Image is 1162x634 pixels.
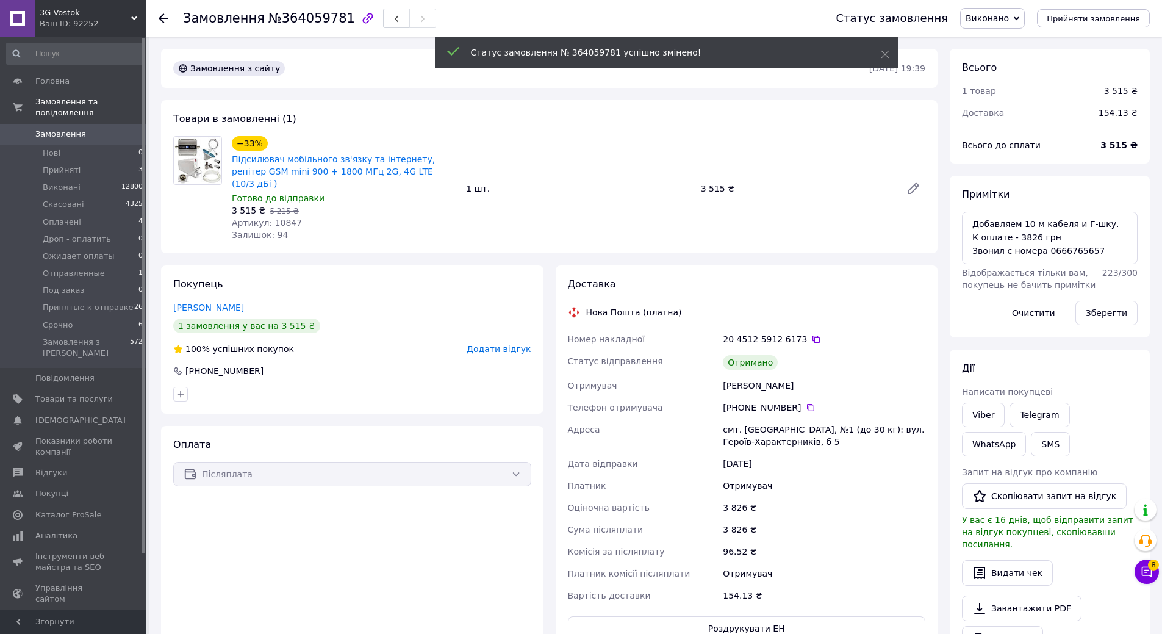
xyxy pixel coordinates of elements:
[232,136,268,151] div: −33%
[185,344,210,354] span: 100%
[962,189,1010,200] span: Примітки
[720,541,928,563] div: 96.52 ₴
[1037,9,1150,27] button: Прийняти замовлення
[138,251,143,262] span: 0
[723,355,778,370] div: Отримано
[723,402,925,414] div: [PHONE_NUMBER]
[40,18,146,29] div: Ваш ID: 92252
[159,12,168,24] div: Повернутися назад
[962,212,1138,264] textarea: Добавляем 10 м кабеля и Г-шку. К оплате - 3826 грн Звонил с номера 0666765657
[43,234,111,245] span: Дроп - оплатить
[43,285,84,296] span: Под заказ
[720,585,928,607] div: 154.13 ₴
[6,43,144,65] input: Пошук
[962,432,1026,456] a: WhatsApp
[43,251,115,262] span: Ожидает оплаты
[43,268,105,279] span: Отправленные
[173,303,244,312] a: [PERSON_NAME]
[966,13,1009,23] span: Виконано
[35,488,68,499] span: Покупці
[568,425,600,434] span: Адреса
[962,362,975,374] span: Дії
[35,76,70,87] span: Головна
[43,217,81,228] span: Оплачені
[138,148,143,159] span: 0
[720,419,928,453] div: смт. [GEOGRAPHIC_DATA], №1 (до 30 кг): вул. Героїв-Характерників, б 5
[130,337,143,359] span: 572
[1104,85,1138,97] div: 3 515 ₴
[35,129,86,140] span: Замовлення
[720,563,928,585] div: Отримувач
[568,459,638,469] span: Дата відправки
[1100,140,1138,150] b: 3 515 ₴
[962,62,997,73] span: Всього
[962,108,1004,118] span: Доставка
[568,547,665,557] span: Комісія за післяплату
[183,11,265,26] span: Замовлення
[126,199,143,210] span: 4325
[1047,14,1140,23] span: Прийняти замовлення
[43,302,134,313] span: Принятые к отправке
[720,375,928,397] div: [PERSON_NAME]
[35,583,113,605] span: Управління сайтом
[35,467,67,478] span: Відгуки
[962,140,1041,150] span: Всього до сплати
[471,46,850,59] div: Статус замовлення № 364059781 успішно змінено!
[35,394,113,405] span: Товари та послуги
[138,320,143,331] span: 6
[901,176,925,201] a: Редагувати
[568,591,651,600] span: Вартість доставки
[1091,99,1145,126] div: 154.13 ₴
[568,569,690,578] span: Платник комісії післяплати
[43,182,81,193] span: Виконані
[467,344,531,354] span: Додати відгук
[836,12,948,24] div: Статус замовлення
[173,319,320,333] div: 1 замовлення у вас на 3 515 ₴
[568,334,645,344] span: Номер накладної
[43,337,130,359] span: Замовлення з [PERSON_NAME]
[232,206,265,215] span: 3 515 ₴
[138,285,143,296] span: 0
[43,165,81,176] span: Прийняті
[1135,560,1159,584] button: Чат з покупцем8
[1031,432,1070,456] button: SMS
[134,302,143,313] span: 26
[720,497,928,519] div: 3 826 ₴
[232,218,302,228] span: Артикул: 10847
[40,7,131,18] span: 3G Vostok
[35,96,146,118] span: Замовлення та повідомлення
[568,381,617,391] span: Отримувач
[962,483,1127,509] button: Скопіювати запит на відгук
[1002,301,1066,325] button: Очистити
[173,439,211,450] span: Оплата
[35,436,113,458] span: Показники роботи компанії
[173,61,285,76] div: Замовлення з сайту
[962,387,1053,397] span: Написати покупцеві
[138,165,143,176] span: 3
[962,596,1081,621] a: Завантажити PDF
[962,86,996,96] span: 1 товар
[121,182,143,193] span: 12800
[720,453,928,475] div: [DATE]
[232,230,288,240] span: Залишок: 94
[962,403,1005,427] a: Viber
[720,475,928,497] div: Отримувач
[568,403,663,412] span: Телефон отримувача
[962,268,1096,290] span: Відображається тільки вам, покупець не бачить примітки
[1148,560,1159,571] span: 8
[35,510,101,521] span: Каталог ProSale
[184,365,265,377] div: [PHONE_NUMBER]
[35,530,77,541] span: Аналітика
[173,113,296,124] span: Товари в замовленні (1)
[35,415,126,426] span: [DEMOGRAPHIC_DATA]
[962,515,1133,549] span: У вас є 16 днів, щоб відправити запит на відгук покупцеві, скопіювавши посилання.
[138,234,143,245] span: 0
[1075,301,1138,325] button: Зберегти
[568,356,663,366] span: Статус відправлення
[461,180,695,197] div: 1 шт.
[268,11,355,26] span: №364059781
[962,560,1053,586] button: Видати чек
[232,193,325,203] span: Готово до відправки
[138,217,143,228] span: 4
[583,306,685,319] div: Нова Пошта (платна)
